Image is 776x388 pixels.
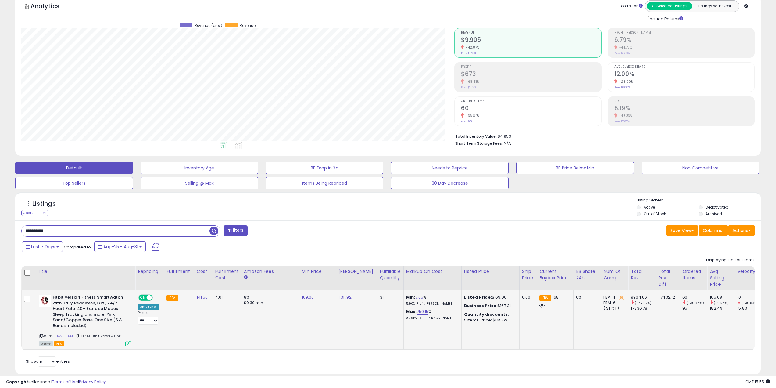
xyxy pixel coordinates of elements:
label: Archived [706,211,722,216]
div: Cost [197,268,210,275]
small: Prev: 15.85% [614,120,630,123]
span: Columns [703,227,722,234]
div: Repricing [138,268,161,275]
div: Velocity [737,268,760,275]
div: Markup on Cost [406,268,459,275]
span: Last 7 Days [31,244,55,250]
small: Prev: $2,130 [461,85,476,89]
button: Actions [728,225,755,236]
small: FBA [166,295,178,301]
button: Columns [699,225,728,236]
p: 5.90% Profit [PERSON_NAME] [406,302,457,306]
span: Revenue [461,31,601,34]
div: Total Rev. [631,268,653,281]
h2: $673 [461,71,601,79]
h2: 12.00% [614,71,754,79]
button: Aug-25 - Aug-31 [94,241,146,252]
span: Show: entries [26,358,70,364]
span: Avg. Buybox Share [614,65,754,69]
button: 30 Day Decrease [391,177,509,189]
div: Min Price [302,268,333,275]
small: -44.75% [617,45,632,50]
label: Out of Stock [644,211,666,216]
button: Inventory Age [141,162,258,174]
div: Preset: [138,311,159,325]
b: Total Inventory Value: [455,134,497,139]
button: Default [15,162,133,174]
a: 1,311.92 [338,294,352,300]
div: 31 [380,295,399,300]
small: -68.43% [464,79,480,84]
span: Ordered Items [461,100,601,103]
div: $167.31 [464,303,515,309]
h2: 8.19% [614,105,754,113]
span: Revenue (prev) [195,23,222,28]
a: Privacy Policy [79,379,106,385]
button: Items Being Repriced [266,177,384,189]
div: 17336.78 [631,306,656,311]
button: Filters [224,225,247,236]
button: Non Competitive [642,162,759,174]
h2: $9,905 [461,36,601,45]
a: 141.50 [197,294,208,300]
div: 4.01 [215,295,237,300]
div: 0% [576,295,596,300]
div: Amazon Fees [244,268,297,275]
div: : [464,312,515,317]
span: | SKU: M Fitbit Versa 4 Pink [74,334,121,339]
h2: 6.79% [614,36,754,45]
div: 15.83 [737,306,762,311]
div: $0.30 min [244,300,295,306]
div: Title [38,268,133,275]
button: Listings With Cost [692,2,737,10]
div: 9904.66 [631,295,656,300]
h5: Listings [32,200,56,208]
small: -42.87% [464,45,479,50]
div: Num of Comp. [603,268,626,281]
p: 80.91% Profit [PERSON_NAME] [406,316,457,320]
span: Profit [461,65,601,69]
b: Min: [406,294,415,300]
p: Listing States: [637,198,761,203]
li: $4,953 [455,132,750,140]
small: (-9.54%) [714,300,729,305]
button: All Selected Listings [647,2,692,10]
div: Fulfillment Cost [215,268,239,281]
div: ( SFP: 1 ) [603,306,624,311]
div: $169.00 [464,295,515,300]
div: Displaying 1 to 1 of 1 items [706,257,755,263]
div: FBA: 11 [603,295,624,300]
h2: 60 [461,105,601,113]
b: Business Price: [464,303,498,309]
div: % [406,295,457,306]
div: Amazon AI [138,304,159,310]
div: Fulfillable Quantity [380,268,401,281]
div: 165.08 [710,295,735,300]
small: Prev: 16.00% [614,85,630,89]
a: 750.15 [417,309,429,315]
img: 31dn1ZakGeL._SL40_.jpg [39,295,51,307]
div: 182.49 [710,306,735,311]
small: FBA [539,295,551,301]
small: (-42.87%) [635,300,652,305]
h5: Analytics [30,2,71,12]
span: N/A [504,140,511,146]
div: Include Returns [640,15,691,22]
span: ROI [614,100,754,103]
small: -48.33% [617,114,633,118]
button: BB Price Below Min [516,162,634,174]
div: % [406,309,457,320]
div: 60 [682,295,707,300]
div: 95 [682,306,707,311]
button: Last 7 Days [22,241,63,252]
th: The percentage added to the cost of goods (COGS) that forms the calculator for Min & Max prices. [403,266,461,290]
div: Fulfillment [166,268,191,275]
b: Quantity discounts [464,311,508,317]
a: Terms of Use [52,379,78,385]
span: Aug-25 - Aug-31 [103,244,138,250]
b: Short Term Storage Fees: [455,141,503,146]
small: (-36.84%) [686,300,704,305]
small: Amazon Fees. [244,275,248,280]
span: Profit [PERSON_NAME] [614,31,754,34]
button: BB Drop in 7d [266,162,384,174]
